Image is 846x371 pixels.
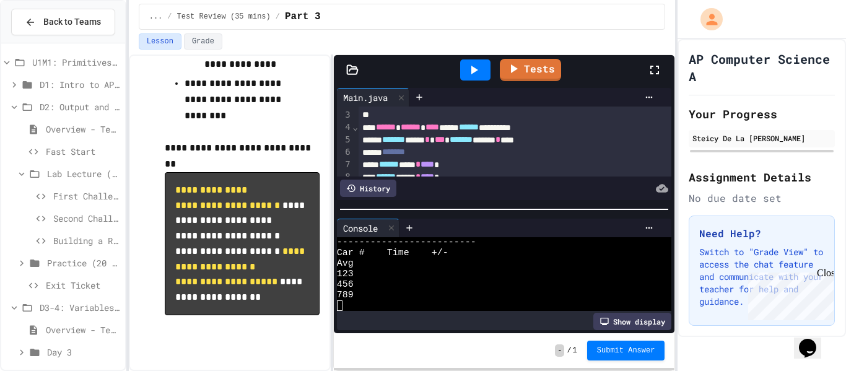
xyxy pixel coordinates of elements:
span: First Challenge - Manual Column Alignment [53,190,120,203]
h3: Need Help? [699,226,824,241]
span: Practice (20 mins) [47,256,120,269]
div: Steicy De La [PERSON_NAME] [692,133,831,144]
span: Test Review (35 mins) [177,12,271,22]
span: U1M1: Primitives, Variables, Basic I/O [32,56,120,69]
h2: Your Progress [689,105,835,123]
span: Overview - Teacher Only [46,123,120,136]
div: Show display [593,313,671,330]
span: Day 3 [47,346,120,359]
h2: Assignment Details [689,168,835,186]
span: Avg [337,258,354,269]
div: 3 [337,109,352,121]
span: Overview - Teacher only [46,323,120,336]
div: Main.java [337,88,409,107]
span: 123 [337,269,354,279]
span: Fast Start [46,145,120,158]
span: 1 [573,346,577,356]
div: 8 [337,171,352,183]
span: Second Challenge - Special Characters [53,212,120,225]
span: 789 [337,290,354,300]
span: D3-4: Variables and Input [40,301,120,314]
span: Fold line [352,122,359,132]
div: No due date set [689,191,835,206]
div: 7 [337,159,352,171]
div: 4 [337,121,352,134]
h1: AP Computer Science A [689,50,835,85]
button: Lesson [139,33,181,50]
span: Back to Teams [43,15,101,28]
span: Exit Ticket [46,279,120,292]
iframe: chat widget [743,268,834,320]
span: D2: Output and Compiling Code [40,100,120,113]
span: Car # Time +/- [337,248,448,258]
span: Lab Lecture (20 mins) [47,167,120,180]
span: / [567,346,571,356]
div: Console [337,219,399,237]
span: Building a Rocket (ASCII Art) [53,234,120,247]
div: Console [337,222,384,235]
button: Submit Answer [587,341,665,360]
span: D1: Intro to APCSA [40,78,120,91]
span: Part 3 [285,9,321,24]
a: Tests [500,59,561,81]
iframe: chat widget [794,321,834,359]
div: 5 [337,134,352,146]
p: Switch to "Grade View" to access the chat feature and communicate with your teacher for help and ... [699,246,824,308]
div: Main.java [337,91,394,104]
span: 456 [337,279,354,290]
span: ... [149,12,163,22]
button: Grade [184,33,222,50]
div: History [340,180,396,197]
span: - [555,344,564,357]
div: 6 [337,146,352,159]
div: My Account [687,5,726,33]
span: ------------------------- [337,237,476,248]
button: Back to Teams [11,9,115,35]
span: / [167,12,172,22]
div: Chat with us now!Close [5,5,85,79]
span: / [276,12,280,22]
span: Submit Answer [597,346,655,356]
